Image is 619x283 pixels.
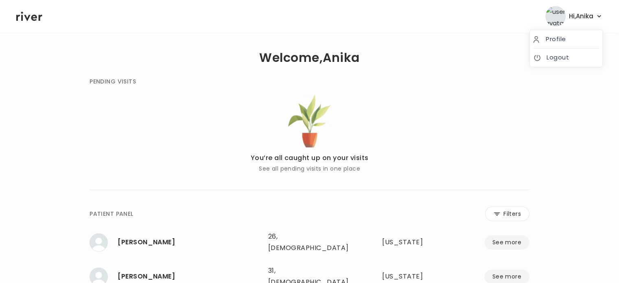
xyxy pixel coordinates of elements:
[382,237,440,248] div: Texas
[251,164,369,173] p: See all pending visits in one place
[268,231,351,254] div: 26, [DEMOGRAPHIC_DATA]
[90,233,108,252] img: Taylor Stewart
[533,33,599,45] a: Profile
[485,206,529,221] button: Filters
[382,271,440,282] div: Missouri
[545,6,566,26] img: user avatar
[90,209,133,219] div: PATIENT PANEL
[251,152,369,164] p: You’re all caught up on your visits
[259,52,359,64] h1: Welcome, Anika
[533,52,599,63] a: Logout
[118,237,262,248] div: Taylor Stewart
[569,11,593,22] span: Hi, Anika
[90,77,136,86] div: PENDING VISITS
[484,235,529,250] button: See more
[118,271,262,282] div: Zana Young
[545,6,603,26] button: user avatarHi,Anika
